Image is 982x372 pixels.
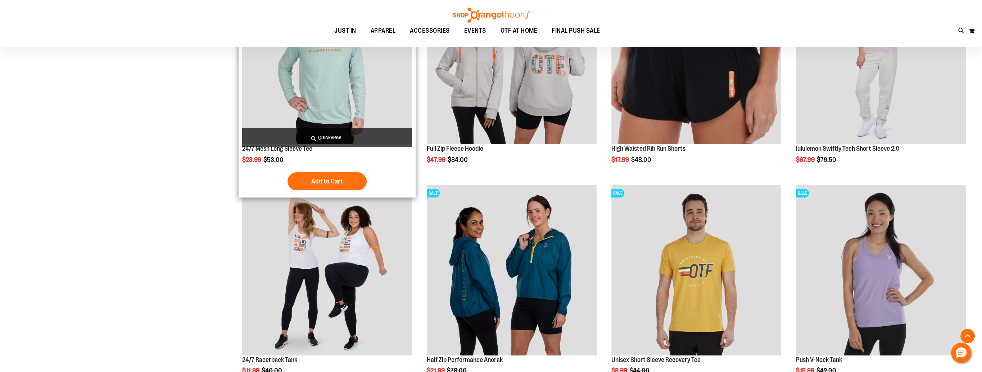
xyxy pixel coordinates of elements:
span: $53.00 [263,156,285,163]
a: Half Zip Performance AnorakSALE [427,185,597,356]
span: $47.99 [427,156,447,163]
img: Shop Orangetheory [452,8,531,23]
img: Product image for Push V-Neck Tank [796,185,966,355]
a: OTF AT HOME [493,23,545,39]
img: Product image for Unisex Short Sleeve Recovery Tee [611,185,781,355]
button: Hello, have a question? Let’s chat. [951,343,971,363]
span: SALE [427,189,440,198]
a: Unisex Short Sleeve Recovery Tee [611,356,701,363]
a: Product image for Push V-Neck TankSALE [796,185,966,356]
a: Half Zip Performance Anorak [427,356,503,363]
a: 24/7 Racerback Tank [242,356,297,363]
span: SALE [796,189,809,198]
a: Quickview [242,128,412,147]
span: APPAREL [371,23,396,39]
span: $84.00 [448,156,469,163]
a: 24/7 Racerback TankSALE [242,185,412,356]
span: $79.50 [817,156,837,163]
a: JUST IN [327,23,363,39]
a: FINAL PUSH SALE [544,23,607,39]
button: Back To Top [960,329,975,343]
span: $23.99 [242,156,262,163]
span: ACCESSORIES [410,23,450,39]
span: EVENTS [464,23,486,39]
span: $67.99 [796,156,816,163]
img: 24/7 Racerback Tank [242,185,412,355]
a: Push V-Neck Tank [796,356,842,363]
a: EVENTS [457,23,493,39]
a: APPAREL [363,23,403,39]
span: OTF AT HOME [501,23,538,39]
span: JUST IN [334,23,356,39]
a: ACCESSORIES [403,23,457,39]
a: Full Zip Fleece Hoodie [427,145,483,152]
a: High Waisted Rib Run Shorts [611,145,685,152]
span: $48.00 [631,156,652,163]
span: SALE [611,189,624,198]
a: 24/7 Mesh Long Sleeve Tee [242,145,312,152]
span: $17.99 [611,156,630,163]
button: Add to Cart [288,172,367,190]
a: lululemon Swiftly Tech Short Sleeve 2.0 [796,145,900,152]
span: FINAL PUSH SALE [552,23,600,39]
a: Product image for Unisex Short Sleeve Recovery TeeSALE [611,185,781,356]
span: Add to Cart [311,177,343,185]
img: Half Zip Performance Anorak [427,185,597,355]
